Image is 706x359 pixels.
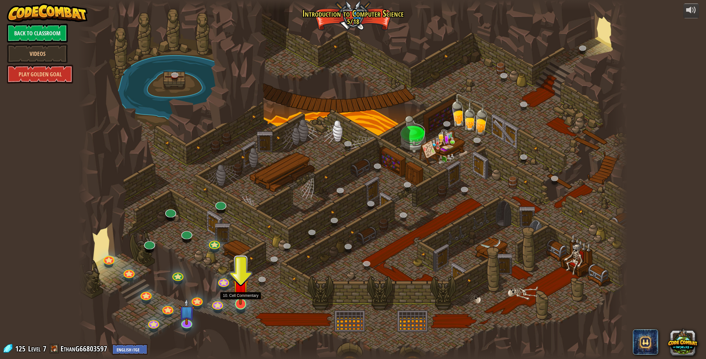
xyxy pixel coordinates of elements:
[15,344,27,354] span: 125
[7,3,88,22] img: CodeCombat - Learn how to code by playing a game
[233,269,248,305] img: level-banner-unstarted.png
[28,344,41,354] span: Level
[683,3,699,18] button: Adjust volume
[179,298,194,325] img: level-banner-unstarted-subscriber.png
[7,24,68,43] a: Back to Classroom
[7,44,68,63] a: Videos
[61,344,109,354] a: EthanG66803597
[43,344,46,354] span: 7
[7,65,73,84] a: Play Golden Goal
